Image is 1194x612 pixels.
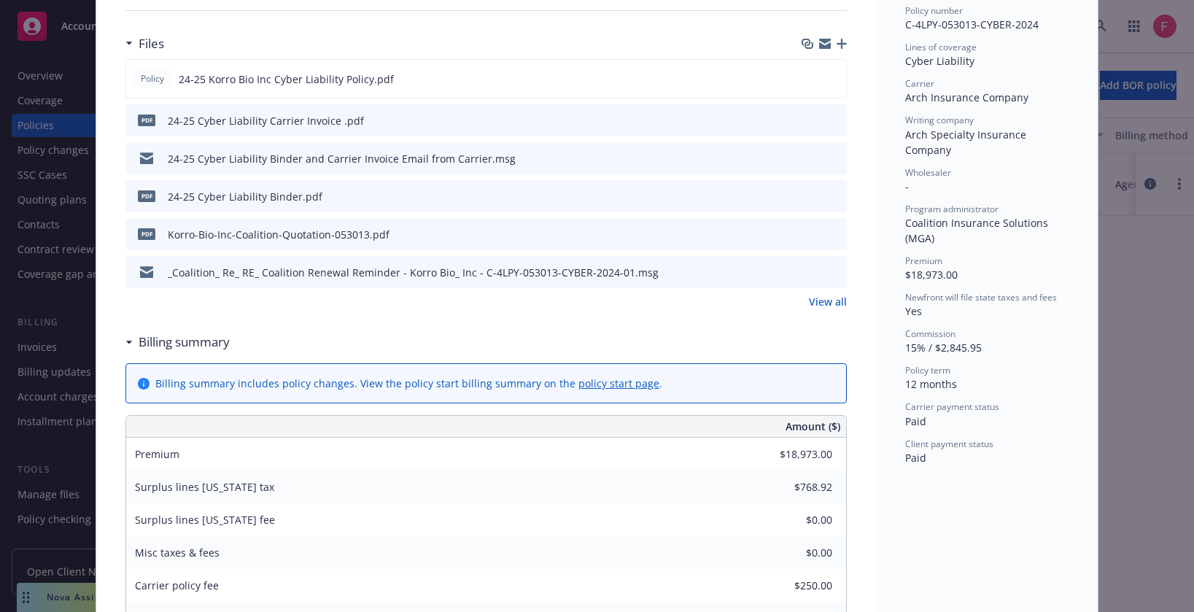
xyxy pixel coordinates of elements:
[905,400,999,413] span: Carrier payment status
[168,151,516,166] div: 24-25 Cyber Liability Binder and Carrier Invoice Email from Carrier.msg
[905,364,950,376] span: Policy term
[828,265,841,280] button: preview file
[905,90,1028,104] span: Arch Insurance Company
[125,34,164,53] div: Files
[138,190,155,201] span: pdf
[905,4,963,17] span: Policy number
[168,189,322,204] div: 24-25 Cyber Liability Binder.pdf
[905,255,942,267] span: Premium
[827,71,840,87] button: preview file
[138,228,155,239] span: pdf
[746,443,841,465] input: 0.00
[805,113,816,128] button: download file
[905,328,955,340] span: Commission
[138,72,167,85] span: Policy
[786,419,840,434] span: Amount ($)
[805,151,816,166] button: download file
[168,113,364,128] div: 24-25 Cyber Liability Carrier Invoice .pdf
[828,151,841,166] button: preview file
[805,265,816,280] button: download file
[905,114,974,126] span: Writing company
[578,376,659,390] a: policy start page
[905,438,993,450] span: Client payment status
[139,333,230,352] h3: Billing summary
[804,71,815,87] button: download file
[746,542,841,564] input: 0.00
[905,203,999,215] span: Program administrator
[139,34,164,53] h3: Files
[746,509,841,531] input: 0.00
[805,189,816,204] button: download file
[135,447,179,461] span: Premium
[905,41,977,53] span: Lines of coverage
[135,480,274,494] span: Surplus lines [US_STATE] tax
[905,216,1051,245] span: Coalition Insurance Solutions (MGA)
[828,227,841,242] button: preview file
[905,128,1029,157] span: Arch Specialty Insurance Company
[746,575,841,597] input: 0.00
[135,513,275,527] span: Surplus lines [US_STATE] fee
[125,333,230,352] div: Billing summary
[805,227,816,242] button: download file
[905,179,909,193] span: -
[905,451,926,465] span: Paid
[905,304,922,318] span: Yes
[138,115,155,125] span: pdf
[905,18,1039,31] span: C-4LPY-053013-CYBER-2024
[905,377,957,391] span: 12 months
[905,268,958,282] span: $18,973.00
[168,227,389,242] div: Korro-Bio-Inc-Coalition-Quotation-053013.pdf
[746,476,841,498] input: 0.00
[905,166,951,179] span: Wholesaler
[905,77,934,90] span: Carrier
[905,341,982,355] span: 15% / $2,845.95
[155,376,662,391] div: Billing summary includes policy changes. View the policy start billing summary on the .
[828,113,841,128] button: preview file
[905,53,1069,69] div: Cyber Liability
[905,414,926,428] span: Paid
[168,265,659,280] div: _Coalition_ Re_ RE_ Coalition Renewal Reminder - Korro Bio_ Inc - C-4LPY-053013-CYBER-2024-01.msg
[135,578,219,592] span: Carrier policy fee
[179,71,394,87] span: 24-25 Korro Bio Inc Cyber Liability Policy.pdf
[905,291,1057,303] span: Newfront will file state taxes and fees
[809,294,847,309] a: View all
[135,546,220,559] span: Misc taxes & fees
[828,189,841,204] button: preview file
